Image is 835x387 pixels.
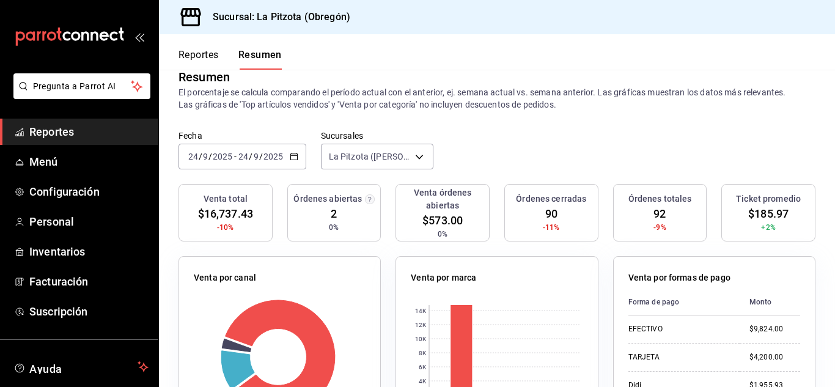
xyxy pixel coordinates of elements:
div: $4,200.00 [749,352,800,363]
span: Configuración [29,183,149,200]
span: / [199,152,202,161]
h3: Órdenes cerradas [516,193,586,205]
span: $573.00 [422,212,463,229]
span: - [234,152,237,161]
span: 0% [438,229,447,240]
button: Reportes [178,49,219,70]
text: 14K [415,308,427,314]
span: Personal [29,213,149,230]
span: $185.97 [748,205,789,222]
h3: Venta órdenes abiertas [401,186,484,212]
a: Pregunta a Parrot AI [9,89,150,101]
label: Sucursales [321,131,433,140]
p: Venta por formas de pago [628,271,730,284]
th: Monto [740,289,800,315]
div: TARJETA [628,352,730,363]
h3: Ticket promedio [736,193,801,205]
button: open_drawer_menu [134,32,144,42]
span: Suscripción [29,303,149,320]
span: Menú [29,153,149,170]
label: Fecha [178,131,306,140]
div: EFECTIVO [628,324,730,334]
h3: Órdenes totales [628,193,692,205]
span: / [259,152,263,161]
h3: Órdenes abiertas [293,193,362,205]
text: 4K [419,378,427,385]
text: 6K [419,364,427,370]
span: +2% [761,222,775,233]
input: ---- [212,152,233,161]
span: 90 [545,205,557,222]
span: -9% [653,222,666,233]
text: 12K [415,322,427,328]
span: / [249,152,252,161]
span: Ayuda [29,359,133,374]
text: 10K [415,336,427,342]
span: 2 [331,205,337,222]
h3: Venta total [204,193,248,205]
span: Facturación [29,273,149,290]
input: ---- [263,152,284,161]
button: Pregunta a Parrot AI [13,73,150,99]
span: Pregunta a Parrot AI [33,80,131,93]
span: Reportes [29,123,149,140]
div: Resumen [178,68,230,86]
h3: Sucursal: La Pitzota (Obregón) [203,10,350,24]
input: -- [238,152,249,161]
input: -- [253,152,259,161]
span: / [208,152,212,161]
text: 8K [419,350,427,356]
input: -- [202,152,208,161]
span: 0% [329,222,339,233]
span: 92 [653,205,666,222]
span: Inventarios [29,243,149,260]
span: -11% [543,222,560,233]
button: Resumen [238,49,282,70]
div: navigation tabs [178,49,282,70]
span: La Pitzota ([PERSON_NAME]) [329,150,411,163]
span: $16,737.43 [198,205,253,222]
p: Venta por marca [411,271,476,284]
input: -- [188,152,199,161]
div: $9,824.00 [749,324,800,334]
th: Forma de pago [628,289,740,315]
p: El porcentaje se calcula comparando el período actual con el anterior, ej. semana actual vs. sema... [178,86,815,111]
p: Venta por canal [194,271,256,284]
span: -10% [217,222,234,233]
